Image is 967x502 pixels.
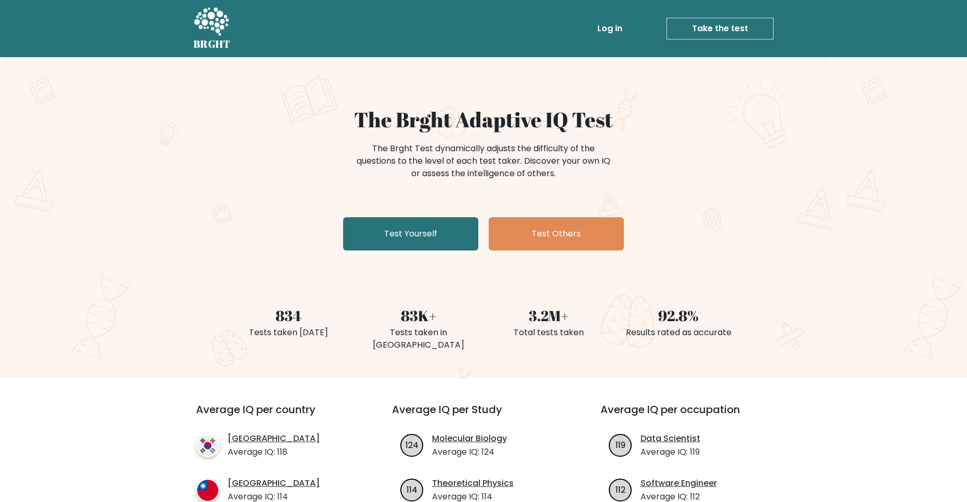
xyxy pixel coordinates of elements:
[196,403,355,428] h3: Average IQ per country
[228,432,320,445] a: [GEOGRAPHIC_DATA]
[360,326,477,351] div: Tests taken in [GEOGRAPHIC_DATA]
[193,4,231,53] a: BRGHT
[641,432,700,445] a: Data Scientist
[667,18,774,39] a: Take the test
[616,439,625,451] text: 119
[230,305,347,326] div: 834
[593,18,626,39] a: Log in
[620,326,737,339] div: Results rated as accurate
[228,446,320,458] p: Average IQ: 118
[343,217,478,250] a: Test Yourself
[354,142,613,180] div: The Brght Test dynamically adjusts the difficulty of the questions to the level of each test take...
[490,305,607,326] div: 3.2M+
[193,38,231,50] h5: BRGHT
[432,432,507,445] a: Molecular Biology
[230,107,737,132] h1: The Brght Adaptive IQ Test
[406,439,419,451] text: 124
[228,477,320,490] a: [GEOGRAPHIC_DATA]
[620,305,737,326] div: 92.8%
[432,446,507,458] p: Average IQ: 124
[360,305,477,326] div: 83K+
[490,326,607,339] div: Total tests taken
[432,477,514,490] a: Theoretical Physics
[489,217,624,250] a: Test Others
[641,477,717,490] a: Software Engineer
[407,483,417,495] text: 114
[196,479,219,502] img: country
[196,434,219,457] img: country
[600,403,784,428] h3: Average IQ per occupation
[392,403,576,428] h3: Average IQ per Study
[230,326,347,339] div: Tests taken [DATE]
[616,483,625,495] text: 112
[641,446,700,458] p: Average IQ: 119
